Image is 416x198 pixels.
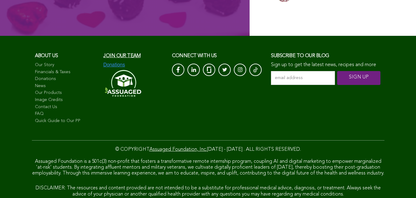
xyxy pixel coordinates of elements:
[103,53,140,58] a: Join our team
[172,53,217,58] span: CONNECT with us
[35,83,97,89] a: News
[35,97,97,103] a: Image Credits
[271,71,335,85] input: email address
[103,68,142,99] img: Assuaged-Foundation-Logo-White
[36,186,381,196] span: DISCLAIMER: The resources and content provided are not intended to be a substitute for profession...
[149,147,207,152] a: Assuaged Foundation, Inc.
[207,67,211,73] img: glassdoor_White
[115,147,301,152] span: © COPYRIGHT [DATE] - [DATE] . ALL RIGHTS RESERVED.
[103,62,125,68] img: Donations
[35,111,97,117] a: FAQ
[35,104,97,110] a: Contact Us
[35,90,97,96] a: Our Products
[253,67,258,73] img: Tik-Tok-Icon
[32,159,384,176] span: Assuaged Foundation is a 501c(3) non-profit that fosters a transformative remote internship progr...
[35,69,97,75] a: Financials & Taxes
[337,71,380,85] input: SIGN UP
[35,118,97,124] a: Quick Guide to Our PP
[385,168,416,198] iframe: Chat Widget
[271,51,381,61] h3: Subscribe to our blog
[271,62,381,68] p: Sign up to get the latest news, recipes and more
[35,76,97,82] a: Donations
[35,53,58,58] span: About us
[35,62,97,68] a: Our Story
